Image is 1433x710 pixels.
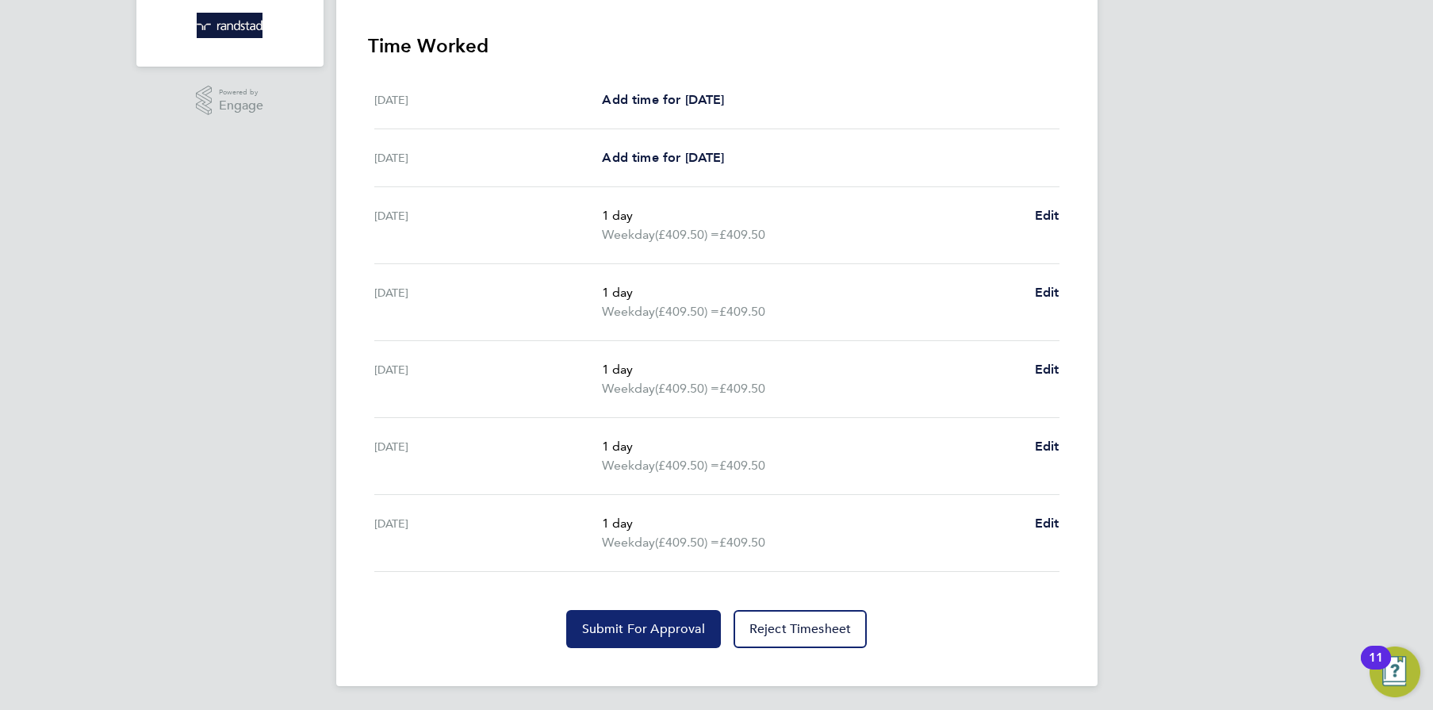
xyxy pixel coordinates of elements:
p: 1 day [602,360,1021,379]
span: Edit [1035,439,1059,454]
span: (£409.50) = [655,304,719,319]
span: Weekday [602,302,655,321]
div: 11 [1369,658,1383,678]
button: Open Resource Center, 11 new notifications [1370,647,1420,697]
span: Add time for [DATE] [602,92,724,107]
div: [DATE] [374,283,603,321]
a: Powered byEngage [196,86,263,116]
span: Weekday [602,456,655,475]
h3: Time Worked [368,33,1066,59]
span: Edit [1035,208,1059,223]
span: (£409.50) = [655,535,719,550]
div: [DATE] [374,514,603,552]
a: Edit [1035,437,1059,456]
div: [DATE] [374,148,603,167]
div: [DATE] [374,360,603,398]
span: Powered by [219,86,263,99]
span: (£409.50) = [655,227,719,242]
span: Weekday [602,533,655,552]
span: Weekday [602,379,655,398]
span: Submit For Approval [582,621,705,637]
span: Edit [1035,516,1059,531]
div: [DATE] [374,206,603,244]
a: Edit [1035,360,1059,379]
a: Go to home page [155,13,305,38]
div: [DATE] [374,437,603,475]
span: £409.50 [719,304,765,319]
span: (£409.50) = [655,381,719,396]
a: Add time for [DATE] [602,148,724,167]
span: £409.50 [719,535,765,550]
span: Edit [1035,362,1059,377]
span: Reject Timesheet [749,621,852,637]
span: Engage [219,99,263,113]
span: £409.50 [719,227,765,242]
a: Edit [1035,514,1059,533]
button: Submit For Approval [566,610,721,648]
a: Edit [1035,283,1059,302]
span: (£409.50) = [655,458,719,473]
span: £409.50 [719,458,765,473]
span: Weekday [602,225,655,244]
p: 1 day [602,514,1021,533]
span: Add time for [DATE] [602,150,724,165]
button: Reject Timesheet [734,610,868,648]
a: Add time for [DATE] [602,90,724,109]
p: 1 day [602,206,1021,225]
span: Edit [1035,285,1059,300]
img: randstad-logo-retina.png [197,13,262,38]
span: £409.50 [719,381,765,396]
p: 1 day [602,283,1021,302]
p: 1 day [602,437,1021,456]
a: Edit [1035,206,1059,225]
div: [DATE] [374,90,603,109]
